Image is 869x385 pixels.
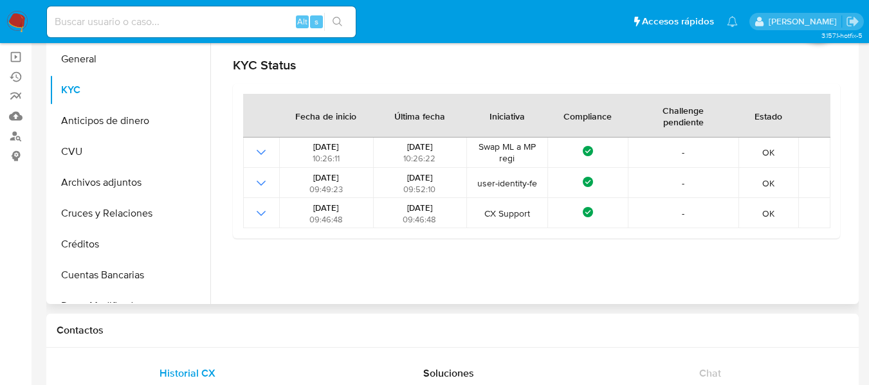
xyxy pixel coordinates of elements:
[160,366,215,381] span: Historial CX
[57,324,848,337] h1: Contactos
[324,13,351,31] button: search-icon
[50,136,210,167] button: CVU
[315,15,318,28] span: s
[642,15,714,28] span: Accesos rápidos
[297,15,307,28] span: Alt
[50,229,210,260] button: Créditos
[50,75,210,105] button: KYC
[423,366,474,381] span: Soluciones
[50,105,210,136] button: Anticipos de dinero
[50,260,210,291] button: Cuentas Bancarias
[699,366,721,381] span: Chat
[821,30,863,40] span: 3.157.1-hotfix-5
[50,167,210,198] button: Archivos adjuntos
[846,15,859,28] a: Salir
[50,198,210,229] button: Cruces y Relaciones
[50,291,210,321] button: Datos Modificados
[47,13,356,30] input: Buscar usuario o caso...
[50,44,210,75] button: General
[727,16,738,27] a: Notificaciones
[769,15,841,28] p: zoe.breuer@mercadolibre.com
